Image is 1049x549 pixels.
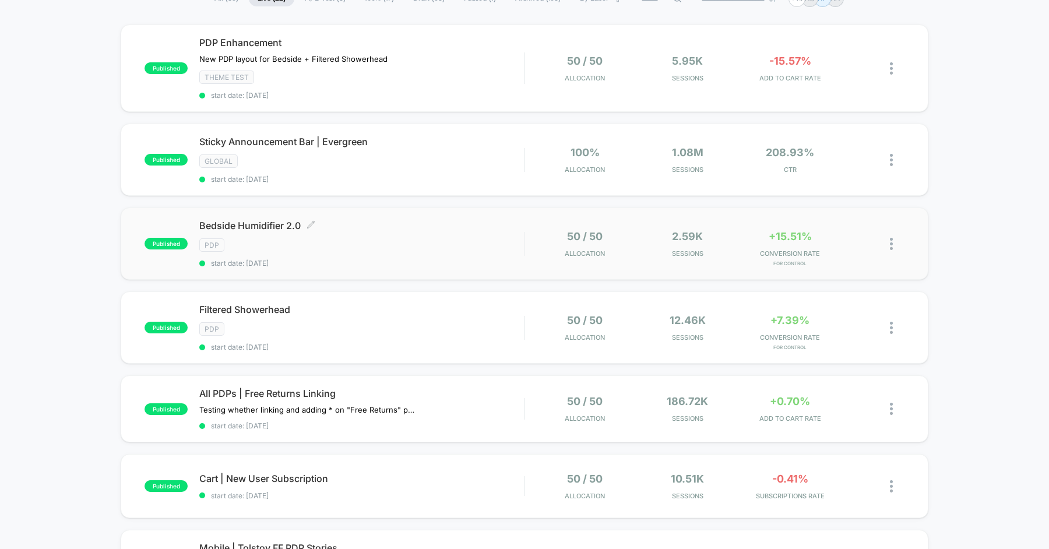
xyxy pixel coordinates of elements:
img: close [890,480,893,492]
img: close [890,403,893,415]
span: Cart | New User Subscription [199,473,524,484]
span: 186.72k [667,395,708,407]
span: Filtered Showerhead [199,304,524,315]
span: 50 / 50 [567,473,603,485]
span: Sessions [639,249,736,258]
span: Sessions [639,74,736,82]
span: 10.51k [671,473,704,485]
span: for Control [742,261,839,266]
span: 100% [571,146,600,159]
span: 50 / 50 [567,395,603,407]
img: close [890,238,893,250]
span: start date: [DATE] [199,491,524,500]
span: Allocation [565,414,605,423]
span: +7.39% [770,314,809,326]
span: Allocation [565,492,605,500]
span: Allocation [565,333,605,342]
span: -15.57% [769,55,811,67]
span: PDP [199,238,224,252]
span: published [145,238,188,249]
span: Sessions [639,414,736,423]
span: SUBSCRIPTIONS RATE [742,492,839,500]
img: close [890,154,893,166]
span: 50 / 50 [567,230,603,242]
span: start date: [DATE] [199,91,524,100]
span: start date: [DATE] [199,259,524,268]
span: ADD TO CART RATE [742,74,839,82]
span: PDP [199,322,224,336]
img: close [890,62,893,75]
span: Theme Test [199,71,254,84]
span: CONVERSION RATE [742,249,839,258]
span: ADD TO CART RATE [742,414,839,423]
span: 50 / 50 [567,55,603,67]
span: 50 / 50 [567,314,603,326]
span: for Control [742,344,839,350]
span: GLOBAL [199,154,238,168]
span: Allocation [565,74,605,82]
span: Allocation [565,166,605,174]
span: New PDP layout for Bedside + ﻿Filtered Showerhead [199,54,388,64]
span: Bedside Humidifier 2.0 [199,220,524,231]
span: start date: [DATE] [199,421,524,430]
span: 5.95k [672,55,703,67]
span: -0.41% [772,473,808,485]
span: +0.70% [770,395,810,407]
img: close [890,322,893,334]
span: published [145,154,188,166]
span: 2.59k [672,230,703,242]
span: start date: [DATE] [199,343,524,351]
span: 208.93% [766,146,814,159]
span: PDP Enhancement [199,37,524,48]
span: Sessions [639,166,736,174]
span: +15.51% [769,230,812,242]
span: Allocation [565,249,605,258]
span: Testing whether linking and adding * on "Free Returns" plays a role in ATC Rate & CVR [199,405,416,414]
span: Sessions [639,333,736,342]
span: All PDPs | Free Returns Linking [199,388,524,399]
span: published [145,322,188,333]
span: 1.08M [672,146,703,159]
span: CTR [742,166,839,174]
span: Sticky Announcement Bar | Evergreen [199,136,524,147]
span: published [145,62,188,74]
span: Sessions [639,492,736,500]
span: CONVERSION RATE [742,333,839,342]
span: 12.46k [670,314,706,326]
span: published [145,403,188,415]
span: published [145,480,188,492]
span: start date: [DATE] [199,175,524,184]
